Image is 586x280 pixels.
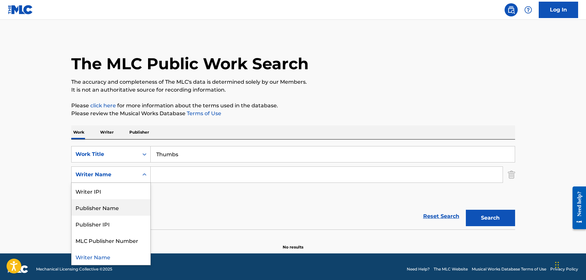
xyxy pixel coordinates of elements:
a: Musical Works Database Terms of Use [472,266,546,272]
p: No results [283,236,303,250]
a: Public Search [505,3,518,16]
a: Log In [539,2,578,18]
div: MLC Publisher Number [72,232,150,248]
a: Reset Search [420,209,463,224]
a: Terms of Use [185,110,221,117]
div: Work Title [76,150,135,158]
img: help [524,6,532,14]
div: Help [522,3,535,16]
a: click here [90,102,116,109]
img: search [507,6,515,14]
form: Search Form [71,146,515,229]
div: Writer Name [76,171,135,179]
div: Publisher IPI [72,216,150,232]
a: The MLC Website [434,266,468,272]
p: It is not an authoritative source for recording information. [71,86,515,94]
p: Publisher [127,125,151,139]
h1: The MLC Public Work Search [71,54,309,74]
p: The accuracy and completeness of The MLC's data is determined solely by our Members. [71,78,515,86]
img: Delete Criterion [508,166,515,183]
div: Writer Name [72,248,150,265]
iframe: Resource Center [568,182,586,234]
p: Work [71,125,86,139]
a: Need Help? [407,266,430,272]
p: Writer [98,125,116,139]
p: Please for more information about the terms used in the database. [71,102,515,110]
p: Please review the Musical Works Database [71,110,515,118]
iframe: Chat Widget [553,248,586,280]
button: Search [466,210,515,226]
span: Mechanical Licensing Collective © 2025 [36,266,112,272]
a: Privacy Policy [550,266,578,272]
div: Writer IPI [72,183,150,199]
img: MLC Logo [8,5,33,14]
div: Publisher Name [72,199,150,216]
div: Drag [555,255,559,275]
